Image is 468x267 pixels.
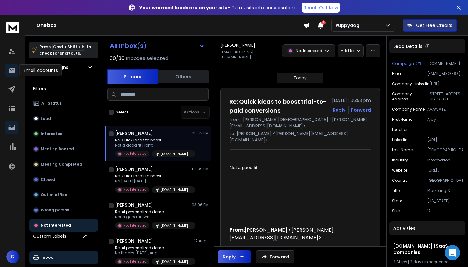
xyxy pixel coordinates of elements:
[29,127,98,140] button: Interested
[161,259,191,264] p: [DOMAIN_NAME] | SaaS Companies
[392,147,413,153] p: Last Name
[41,177,55,182] p: Closed
[41,147,74,152] p: Meeting Booked
[139,4,228,11] strong: Your warmest leads are on your site
[321,20,326,25] span: 2
[230,116,371,129] p: from: [PERSON_NAME][DEMOGRAPHIC_DATA] <[PERSON_NAME][EMAIL_ADDRESS][DOMAIN_NAME]>
[392,92,428,102] p: Company Address
[115,174,191,179] p: Re: Quick ideas to boost
[105,39,210,52] button: All Inbox(s)
[115,143,191,148] p: Not a good fit From:
[427,178,463,183] p: [GEOGRAPHIC_DATA]
[33,233,66,239] h3: Custom Labels
[158,70,209,84] button: Others
[389,221,465,235] div: Activities
[161,152,191,156] p: [DOMAIN_NAME] | SaaS Companies
[230,97,328,115] h1: Re: Quick ideas to boost trial-to-paid conversions
[115,209,191,215] p: Re: AI personalized demo
[29,97,98,110] button: All Status
[392,61,414,66] p: Campaign
[29,204,98,216] button: Wrong person
[36,22,303,29] h1: Onebox
[393,259,407,264] span: 2 Steps
[41,116,51,121] p: Lead
[304,4,338,11] p: Reach Out Now
[256,250,294,263] button: Forward
[29,219,98,232] button: Not Interested
[41,131,63,136] p: Interested
[192,167,209,172] p: 03:39 PM
[123,187,147,192] p: Not Interested
[220,50,278,60] p: [EMAIL_ADDRESS][DOMAIN_NAME]
[29,173,98,186] button: Closed
[230,130,371,143] p: to: [PERSON_NAME] <[PERSON_NAME][EMAIL_ADDRESS][DOMAIN_NAME]>
[427,117,463,122] p: Ajay
[41,208,69,213] p: Wrong person
[29,143,98,155] button: Meeting Booked
[230,165,257,170] span: Not a good fit
[41,101,62,106] p: All Status
[427,188,463,193] p: Marketing & Operations
[294,75,307,80] p: Today
[52,43,85,51] span: Cmd + Shift + k
[192,202,209,208] p: 03:06 PM
[393,43,422,50] p: Lead Details
[336,22,362,29] p: Puppydog
[115,250,191,256] p: No thanks [DATE], Aug
[427,158,463,163] p: information technology & services
[218,250,251,263] button: Reply
[341,48,354,53] p: Add to
[427,107,463,112] p: AVAWATZ
[296,48,322,53] p: Not Interested
[220,42,255,48] h1: [PERSON_NAME]
[427,71,463,76] p: [EMAIL_ADDRESS][DOMAIN_NAME]
[393,243,462,256] h1: [DOMAIN_NAME] | SaaS Companies
[123,259,147,264] p: Not Interested
[427,168,463,173] p: [URL][DOMAIN_NAME]
[29,188,98,201] button: Out of office
[429,81,463,86] p: [URL][DOMAIN_NAME]
[6,22,19,33] img: logo
[392,209,400,214] p: Size
[123,151,147,156] p: Not Interested
[392,81,429,86] p: company_linkedin
[115,130,153,136] h1: [PERSON_NAME]
[392,158,408,163] p: industry
[427,198,463,203] p: [US_STATE]
[115,166,153,172] h1: [PERSON_NAME]
[302,3,340,13] a: Reach Out Now
[29,158,98,171] button: Meeting Completed
[107,69,158,84] button: Primary
[41,255,53,260] p: Inbox
[6,250,19,263] button: S
[392,61,421,66] button: Campaign
[110,55,124,62] span: 30 / 30
[115,138,191,143] p: Re: Quick ideas to boost
[392,107,425,112] p: Company Name
[403,19,457,32] button: Get Free Credits
[41,223,71,228] p: Not Interested
[230,226,245,234] span: From:
[427,61,463,66] p: [DOMAIN_NAME] | SaaS Companies
[445,245,460,260] div: Open Intercom Messenger
[392,188,400,193] p: title
[223,254,236,260] div: Reply
[115,215,191,220] p: Not a good fit Sent
[29,61,98,74] button: All Campaigns
[115,179,191,184] p: No [DATE][DATE]
[192,131,209,136] p: 05:53 PM
[392,127,409,132] p: location
[115,238,153,244] h1: [PERSON_NAME]
[39,44,91,57] p: Press to check for shortcuts.
[115,245,191,250] p: Re: AI personalized demo
[427,209,463,214] p: 17
[161,223,191,228] p: [DOMAIN_NAME] | SaaS Companies
[392,178,408,183] p: Country
[19,64,62,76] div: Email Accounts
[427,137,463,142] p: [URL][DOMAIN_NAME]
[416,22,452,29] p: Get Free Credits
[123,223,147,228] p: Not Interested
